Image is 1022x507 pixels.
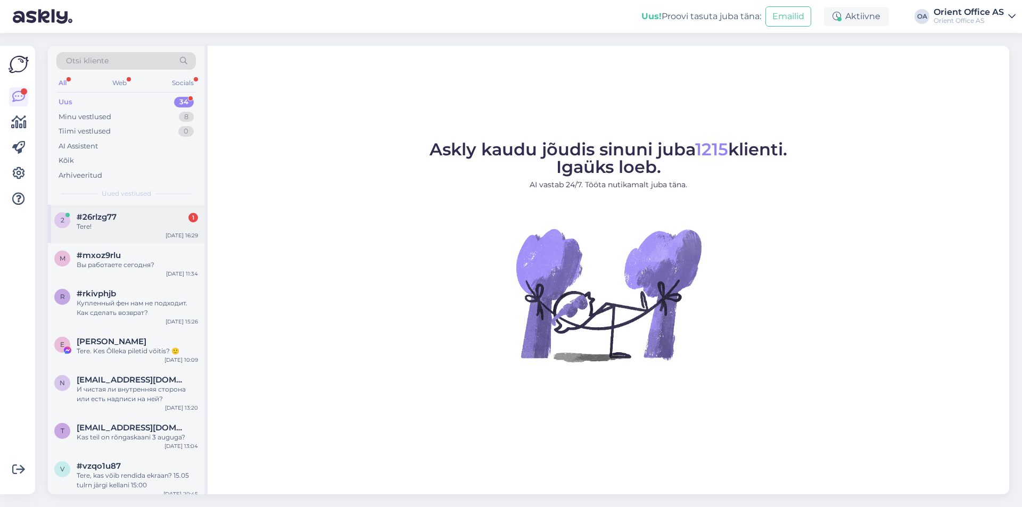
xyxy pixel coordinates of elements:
div: [DATE] 16:29 [166,231,198,239]
span: #vzqo1u87 [77,461,121,471]
span: Uued vestlused [102,189,151,198]
div: AI Assistent [59,141,98,152]
img: No Chat active [513,199,704,390]
b: Uus! [641,11,662,21]
div: И чистая ли внутренняя сторона или есть надписи на ней? [77,385,198,404]
div: Tere. Kes Õlleka piletid võitis? 🙂 [77,346,198,356]
div: Tiimi vestlused [59,126,111,137]
div: [DATE] 13:04 [164,442,198,450]
div: Socials [170,76,196,90]
span: n [60,379,65,387]
span: Eva-Maria Virnas [77,337,146,346]
div: [DATE] 11:34 [166,270,198,278]
span: #rkivphjb [77,289,116,298]
div: 1 [188,213,198,222]
div: Kas teil on rõngaskaani 3 auguga? [77,433,198,442]
div: 8 [179,112,194,122]
span: Askly kaudu jõudis sinuni juba klienti. Igaüks loeb. [430,139,787,177]
span: natalyamam3@gmail.com [77,375,187,385]
div: Купленный фен нам не подходит. Как сделать возврат? [77,298,198,318]
div: All [56,76,69,90]
span: v [60,465,64,473]
span: #mxoz9rlu [77,251,121,260]
div: 0 [178,126,194,137]
span: Otsi kliente [66,55,109,67]
span: #26rlzg77 [77,212,117,222]
a: Orient Office ASOrient Office AS [934,8,1016,25]
span: 1215 [695,139,728,160]
div: [DATE] 20:45 [163,490,198,498]
span: E [60,340,64,348]
span: timakova.katrin@gmail.com [77,423,187,433]
div: Proovi tasuta juba täna: [641,10,761,23]
div: Вы работаете сегодня? [77,260,198,270]
p: AI vastab 24/7. Tööta nutikamalt juba täna. [430,179,787,190]
span: r [60,293,65,301]
span: 2 [61,216,64,224]
div: Orient Office AS [934,16,1004,25]
span: t [61,427,64,435]
div: Tere, kas võib rendida ekraan? 15.05 tulrn järgi kellani 15:00 [77,471,198,490]
div: Kõik [59,155,74,166]
div: Orient Office AS [934,8,1004,16]
div: [DATE] 15:26 [166,318,198,326]
div: Aktiivne [824,7,889,26]
div: Uus [59,97,72,107]
div: OA [914,9,929,24]
div: Arhiveeritud [59,170,102,181]
div: [DATE] 13:20 [165,404,198,412]
div: 34 [174,97,194,107]
div: Tere! [77,222,198,231]
img: Askly Logo [9,54,29,74]
button: Emailid [765,6,811,27]
div: Minu vestlused [59,112,111,122]
div: [DATE] 10:09 [164,356,198,364]
span: m [60,254,65,262]
div: Web [110,76,129,90]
